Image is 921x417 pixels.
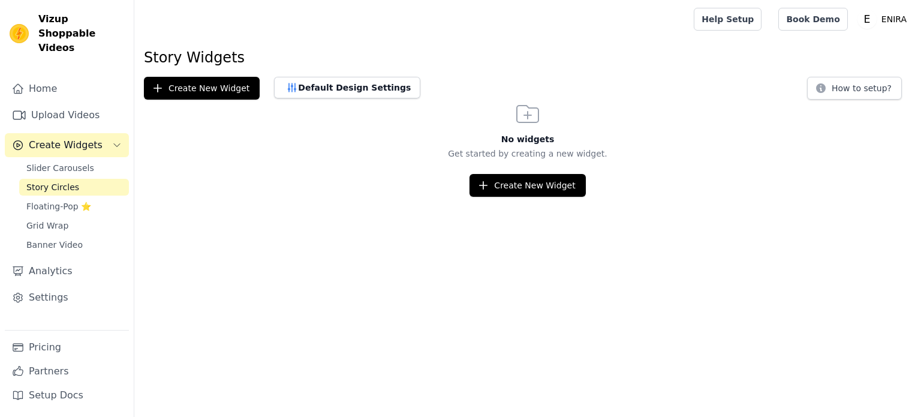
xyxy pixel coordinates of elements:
[274,77,420,98] button: Default Design Settings
[5,286,129,310] a: Settings
[38,12,124,55] span: Vizup Shoppable Videos
[26,239,83,251] span: Banner Video
[26,220,68,232] span: Grid Wrap
[29,138,103,152] span: Create Widgets
[134,148,921,160] p: Get started by creating a new widget.
[19,160,129,176] a: Slider Carousels
[134,133,921,145] h3: No widgets
[5,103,129,127] a: Upload Videos
[144,48,911,67] h1: Story Widgets
[26,200,91,212] span: Floating-Pop ⭐
[5,133,129,157] button: Create Widgets
[807,85,902,97] a: How to setup?
[19,179,129,196] a: Story Circles
[5,335,129,359] a: Pricing
[694,8,762,31] a: Help Setup
[26,162,94,174] span: Slider Carousels
[778,8,847,31] a: Book Demo
[5,359,129,383] a: Partners
[877,8,911,30] p: ENIRA
[19,217,129,234] a: Grid Wrap
[5,259,129,283] a: Analytics
[807,77,902,100] button: How to setup?
[19,198,129,215] a: Floating-Pop ⭐
[857,8,911,30] button: E ENIRA
[5,77,129,101] a: Home
[10,24,29,43] img: Vizup
[19,236,129,253] a: Banner Video
[144,77,260,100] button: Create New Widget
[469,174,585,197] button: Create New Widget
[5,383,129,407] a: Setup Docs
[863,13,870,25] text: E
[26,181,79,193] span: Story Circles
